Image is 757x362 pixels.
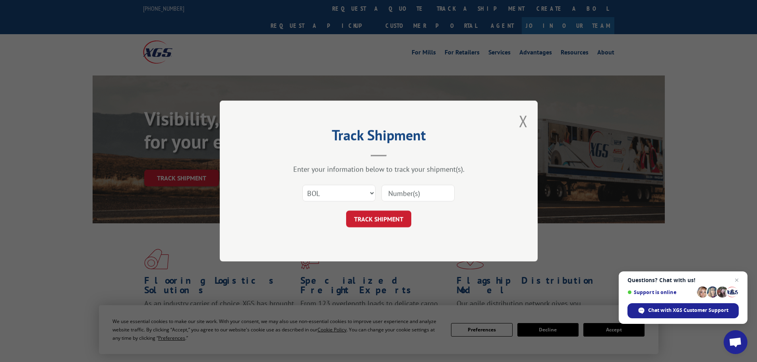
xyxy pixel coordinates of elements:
[627,277,739,283] span: Questions? Chat with us!
[381,185,455,201] input: Number(s)
[648,307,728,314] span: Chat with XGS Customer Support
[627,303,739,318] span: Chat with XGS Customer Support
[627,289,694,295] span: Support is online
[724,330,747,354] a: Open chat
[259,165,498,174] div: Enter your information below to track your shipment(s).
[346,211,411,227] button: TRACK SHIPMENT
[259,130,498,145] h2: Track Shipment
[519,110,528,132] button: Close modal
